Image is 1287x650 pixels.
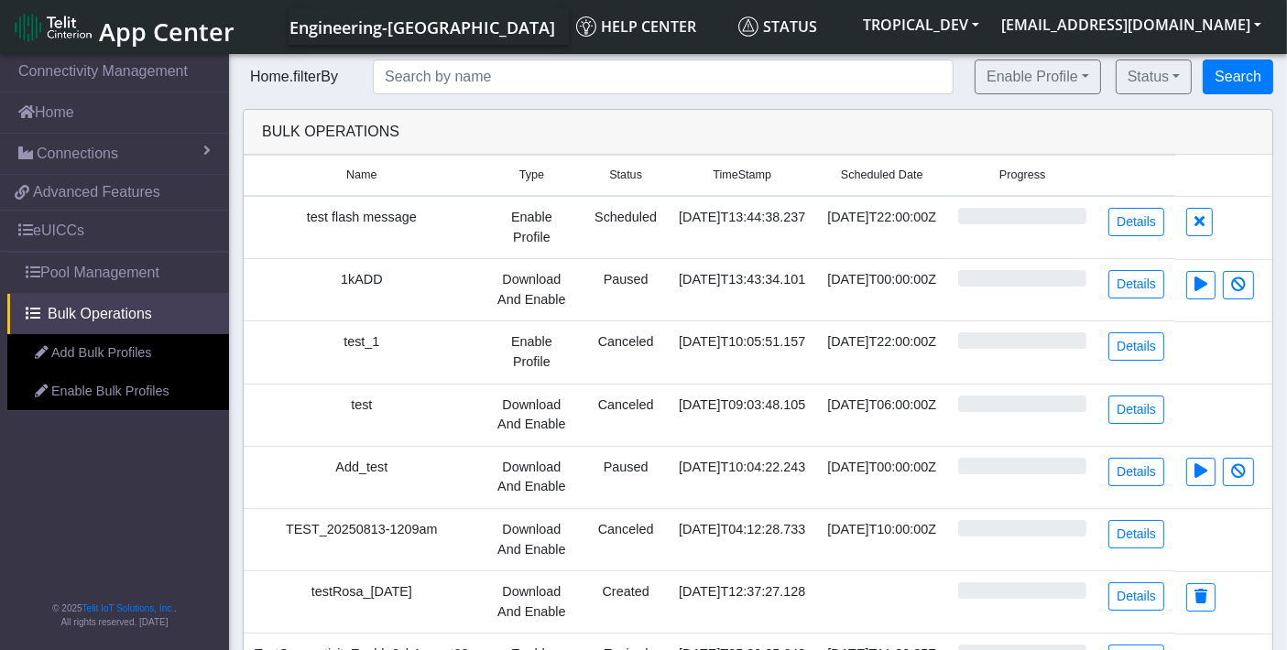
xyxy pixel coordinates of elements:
[244,259,480,321] td: 1kADD
[584,321,668,384] td: Canceled
[15,7,232,47] a: App Center
[243,69,345,84] span: Home.filterBy
[1108,395,1164,424] a: Details
[975,60,1101,94] button: Enable Profile
[244,571,480,634] td: testRosa_[DATE]
[584,384,668,446] td: Canceled
[99,15,234,49] span: App Center
[480,446,584,508] td: Download And Enable
[7,253,229,293] a: Pool Management
[1108,582,1164,611] a: Details
[373,60,954,94] input: Search by name
[1108,332,1164,361] a: Details
[244,446,480,508] td: Add_test
[668,508,816,570] td: [DATE]T04:12:28.733
[15,13,92,42] img: logo-telit-cinterion-gw-new.png
[1108,520,1164,548] a: Details
[480,259,584,321] td: Download And Enable
[816,384,947,446] td: [DATE]T06:00:00Z
[668,384,816,446] td: [DATE]T09:03:48.105
[841,167,923,184] span: Scheduled Date
[480,571,584,634] td: Download And Enable
[731,8,852,45] a: Status
[738,16,817,37] span: Status
[346,167,377,184] span: Name
[713,167,771,184] span: TimeStamp
[584,196,668,259] td: Scheduled
[668,259,816,321] td: [DATE]T13:43:34.101
[48,303,152,325] span: Bulk Operations
[480,321,584,384] td: Enable Profile
[816,321,947,384] td: [DATE]T22:00:00Z
[289,16,555,38] span: Engineering-[GEOGRAPHIC_DATA]
[1116,60,1192,94] button: Status
[816,259,947,321] td: [DATE]T00:00:00Z
[816,446,947,508] td: [DATE]T00:00:00Z
[82,603,174,613] a: Telit IoT Solutions, Inc.
[519,167,544,184] span: Type
[1108,208,1164,236] a: Details
[584,508,668,570] td: Canceled
[584,259,668,321] td: Paused
[569,8,731,45] a: Help center
[244,384,480,446] td: test
[738,16,758,37] img: status.svg
[816,196,947,259] td: [DATE]T22:00:00Z
[248,121,1268,143] div: Bulk Operations
[668,571,816,634] td: [DATE]T12:37:27.128
[1108,270,1164,298] a: Details
[244,196,480,259] td: test flash message
[609,167,642,184] span: Status
[480,384,584,446] td: Download And Enable
[576,16,696,37] span: Help center
[480,196,584,259] td: Enable Profile
[852,8,990,41] button: TROPICAL_DEV
[816,508,947,570] td: [DATE]T10:00:00Z
[244,508,480,570] td: TEST_20250813-1209am
[480,508,584,570] td: Download And Enable
[584,571,668,634] td: Created
[289,8,554,45] a: Your current platform instance
[1203,60,1273,94] button: Search
[999,167,1045,184] span: Progress
[37,143,118,165] span: Connections
[7,294,229,334] a: Bulk Operations
[244,321,480,384] td: test_1
[668,321,816,384] td: [DATE]T10:05:51.157
[7,373,229,411] a: Enable Bulk Profiles
[668,446,816,508] td: [DATE]T10:04:22.243
[990,8,1272,41] button: [EMAIL_ADDRESS][DOMAIN_NAME]
[576,16,596,37] img: knowledge.svg
[584,446,668,508] td: Paused
[33,181,160,203] span: Advanced Features
[1108,458,1164,486] a: Details
[668,196,816,259] td: [DATE]T13:44:38.237
[7,334,229,373] a: Add Bulk Profiles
